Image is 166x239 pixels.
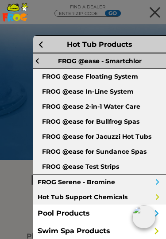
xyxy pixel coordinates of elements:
[33,69,166,84] a: FROG @ease Floating System
[33,129,166,144] a: FROG @ease for Jacuzzi Hot Tubs
[33,144,166,159] a: FROG @ease for Sundance Spas
[33,84,166,99] a: FROG @ease In-Line System
[33,114,166,129] a: FROG @ease for Bullfrog Spas
[132,205,155,228] img: openIcon
[33,175,166,190] a: FROG Serene - Bromine
[33,159,166,174] a: FROG @ease Test Strips
[33,53,166,69] a: FROG @ease - Smartchlor
[33,35,166,53] a: Hot Tub Products
[33,99,166,114] a: FROG @ease 2-in-1 Water Care
[33,205,166,222] a: Pool Products
[33,190,166,205] a: Hot Tub Support Chemicals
